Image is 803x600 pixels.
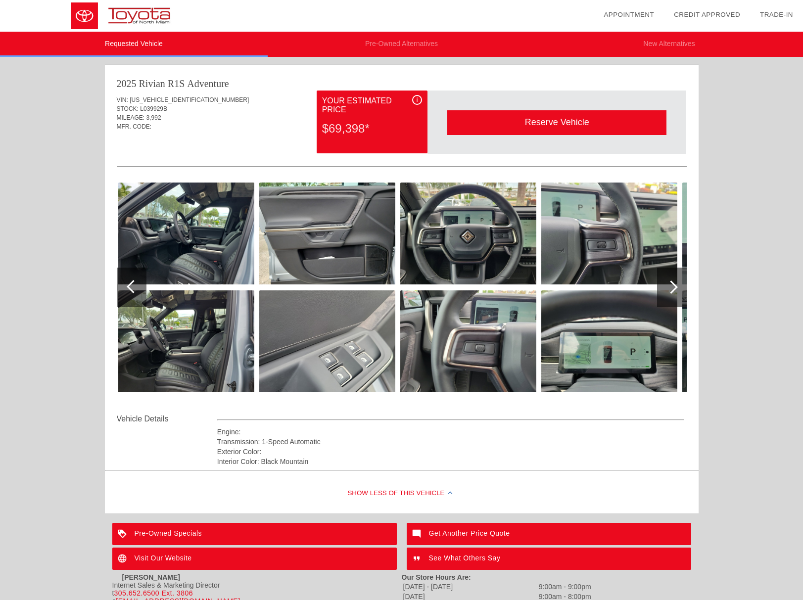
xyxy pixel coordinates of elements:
[146,114,161,121] span: 3,992
[117,114,145,121] span: MILEAGE:
[604,11,654,18] a: Appointment
[322,95,422,116] div: Your Estimated Price
[117,105,139,112] span: STOCK:
[535,32,803,57] li: New Alternatives
[407,523,429,545] img: ic_mode_comment_white_24dp_2x.png
[402,573,471,581] strong: Our Store Hours Are:
[217,437,685,447] div: Transmission: 1-Speed Automatic
[760,11,793,18] a: Trade-In
[407,523,691,545] a: Get Another Price Quote
[259,290,395,392] img: e274b376426ad6e75d58a9ee93b69446x.jpg
[541,183,677,284] img: 97f892ee5c91b9fe5d3ce1c7b4c9d82fx.jpg
[130,96,249,103] span: [US_VEHICLE_IDENTIFICATION_NUMBER]
[122,573,180,581] strong: [PERSON_NAME]
[674,11,740,18] a: Credit Approved
[400,290,536,392] img: ddb87de4e9dcbfd6374de2df8becb98cx.jpg
[447,110,666,135] div: Reserve Vehicle
[118,183,254,284] img: f0d652b1653f7ed745a9c533a6243494x.jpg
[114,589,193,597] a: 305.652.6500 Ext. 3806
[112,548,135,570] img: ic_language_white_24dp_2x.png
[187,77,229,91] div: Adventure
[217,457,685,466] div: Interior Color: Black Mountain
[400,183,536,284] img: 9634bc0bc38a17e60d47f6938af6ed85x.jpg
[112,548,397,570] a: Visit Our Website
[403,582,491,591] td: [DATE] - [DATE]
[112,523,135,545] img: ic_loyalty_white_24dp_2x.png
[140,105,167,112] span: L039929B
[407,548,429,570] img: ic_format_quote_white_24dp_2x.png
[322,116,422,141] div: $69,398*
[118,290,254,392] img: 83d2efdd082d58339f14696846ff7a99x.jpg
[117,77,185,91] div: 2025 Rivian R1S
[417,96,418,103] span: i
[268,32,535,57] li: Pre-Owned Alternatives
[217,427,685,437] div: Engine:
[117,137,687,153] div: Quoted on [DATE] 5:07:38 PM
[492,582,591,591] td: 9:00am - 9:00pm
[112,523,397,545] a: Pre-Owned Specials
[541,290,677,392] img: 6987ec9cdc5547d6a2e26a5b657101ffx.jpg
[117,96,128,103] span: VIN:
[105,474,699,513] div: Show Less of this Vehicle
[259,183,395,284] img: a42a2173d3566e16656a82e335cad100x.jpg
[117,413,217,425] div: Vehicle Details
[217,447,685,457] div: Exterior Color:
[117,123,152,130] span: MFR. CODE:
[407,548,691,570] a: See What Others Say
